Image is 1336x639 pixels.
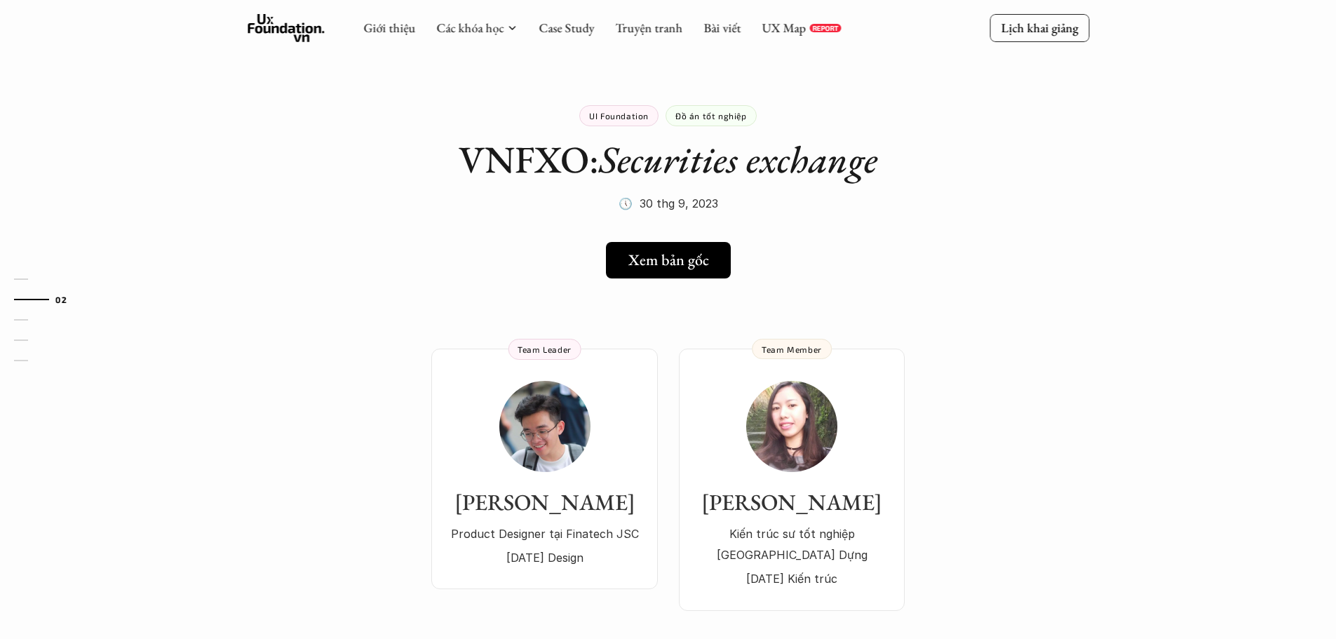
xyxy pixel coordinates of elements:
p: [DATE] Kiến trúc [693,568,891,589]
a: REPORT [809,24,841,32]
strong: 02 [55,294,67,304]
a: [PERSON_NAME]Kiến trúc sư tốt nghiệp [GEOGRAPHIC_DATA] Dựng[DATE] Kiến trúcTeam Member [679,349,905,611]
p: Team Leader [518,344,572,354]
a: Các khóa học [436,20,504,36]
a: Case Study [539,20,594,36]
p: Đồ án tốt nghiệp [675,111,747,121]
p: REPORT [812,24,838,32]
a: 02 [14,291,81,308]
em: Securities exchange [599,135,877,184]
a: Bài viết [703,20,741,36]
p: UI Foundation [589,111,649,121]
a: UX Map [762,20,806,36]
a: Truyện tranh [615,20,682,36]
h1: VNFXO: [459,137,877,182]
p: Team Member [762,344,822,354]
p: Product Designer tại Finatech JSC [445,523,644,544]
p: Kiến trúc sư tốt nghiệp [GEOGRAPHIC_DATA] Dựng [693,523,891,566]
a: Giới thiệu [363,20,415,36]
a: Xem bản gốc [606,242,731,278]
a: Lịch khai giảng [990,14,1089,41]
a: [PERSON_NAME]Product Designer tại Finatech JSC[DATE] DesignTeam Leader [431,349,658,589]
p: 🕔 30 thg 9, 2023 [619,193,718,214]
h3: [PERSON_NAME] [445,489,644,516]
h3: [PERSON_NAME] [693,489,891,516]
h5: Xem bản gốc [628,251,709,269]
p: [DATE] Design [445,547,644,568]
p: Lịch khai giảng [1001,20,1078,36]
